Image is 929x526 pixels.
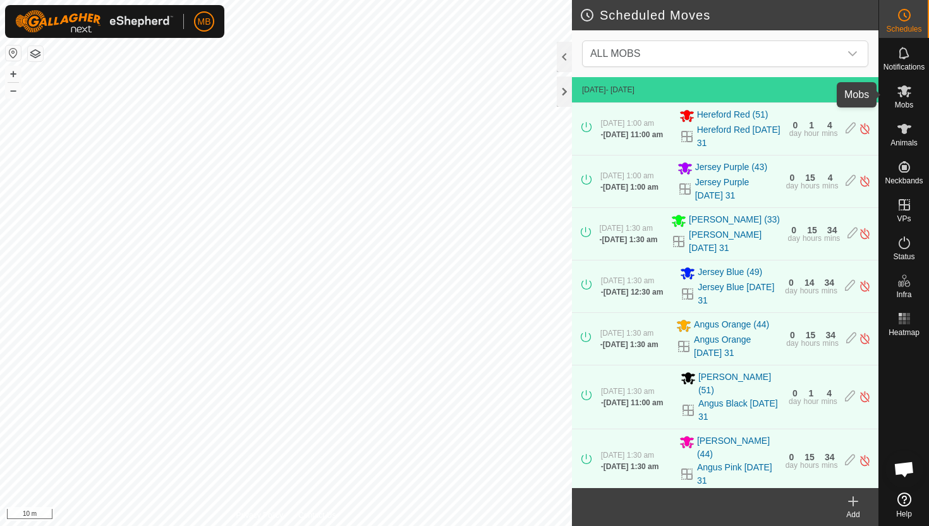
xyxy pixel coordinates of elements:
span: Jersey Purple (43) [695,161,767,176]
div: mins [823,339,839,347]
a: Contact Us [298,510,336,521]
div: 34 [825,331,835,339]
span: Schedules [886,25,921,33]
span: [DATE] 12:30 am [604,288,663,297]
div: mins [822,462,837,469]
button: – [6,83,21,98]
div: hours [800,287,819,295]
button: + [6,66,21,82]
span: Hereford Red (51) [697,108,768,123]
span: Notifications [883,63,925,71]
button: Map Layers [28,46,43,61]
div: 15 [805,453,815,462]
span: [DATE] 11:00 am [604,398,663,407]
div: 34 [825,453,835,462]
div: mins [822,130,837,137]
span: ALL MOBS [590,48,640,59]
div: day [788,235,800,242]
a: Help [879,487,929,523]
div: 34 [825,278,835,287]
a: Jersey Blue [DATE] 31 [698,281,777,307]
div: 14 [805,278,815,287]
div: - [600,181,659,193]
span: [PERSON_NAME] (44) [697,434,778,461]
span: [DATE] 1:30 am [600,329,653,338]
span: Neckbands [885,177,923,185]
span: Angus Orange (44) [694,318,769,333]
img: Turn off schedule move [859,332,871,345]
div: day [786,339,798,347]
span: [DATE] [582,85,606,94]
span: [DATE] 1:30 am [602,235,658,244]
span: [DATE] 1:30 am [601,387,654,396]
div: mins [822,182,838,190]
div: 0 [789,453,794,462]
div: - [601,397,663,408]
div: hours [801,339,820,347]
div: 0 [793,121,798,130]
div: 34 [827,226,837,235]
span: Status [893,253,914,260]
div: day [789,398,801,405]
span: VPs [897,215,911,223]
span: [DATE] 1:00 am [600,171,653,180]
div: dropdown trigger [840,41,865,66]
a: [PERSON_NAME] [DATE] 31 [689,228,780,255]
span: Jersey Blue (49) [698,266,762,281]
span: ALL MOBS [585,41,840,66]
span: Animals [890,139,918,147]
div: 1 [809,389,814,398]
div: - [600,234,658,245]
span: [DATE] 1:00 am [601,119,654,128]
span: [DATE] 1:30 am [603,340,659,349]
div: mins [821,398,837,405]
span: [DATE] 1:00 am [603,183,659,192]
div: 0 [790,331,795,339]
img: Turn off schedule move [859,227,871,240]
span: Heatmap [889,329,920,336]
div: 15 [807,226,817,235]
span: MB [198,15,211,28]
a: Hereford Red [DATE] 31 [697,123,782,150]
span: - [DATE] [606,85,635,94]
span: [DATE] 1:30 am [600,224,653,233]
div: hours [801,182,820,190]
span: [PERSON_NAME] (33) [689,213,780,228]
div: - [600,339,659,350]
img: Gallagher Logo [15,10,173,33]
span: [DATE] 1:30 am [601,276,654,285]
div: day [785,287,797,295]
div: day [786,182,798,190]
h2: Scheduled Moves [580,8,878,23]
div: Add [828,509,878,520]
div: 4 [827,121,832,130]
a: Privacy Policy [236,510,283,521]
div: hours [803,235,822,242]
div: 4 [827,389,832,398]
span: Mobs [895,101,913,109]
div: 0 [789,278,794,287]
div: 0 [791,226,796,235]
div: 1 [809,121,814,130]
div: day [786,462,798,469]
div: 15 [806,331,816,339]
div: 0 [789,173,794,182]
img: Turn off schedule move [859,454,871,467]
a: Angus Black [DATE] 31 [698,397,781,424]
div: 0 [792,389,798,398]
div: hours [800,462,819,469]
a: Jersey Purple [DATE] 31 [695,176,779,202]
a: Open chat [885,450,923,488]
span: [DATE] 1:30 am [604,462,659,471]
img: Turn off schedule move [859,390,871,403]
a: Angus Pink [DATE] 31 [697,461,778,487]
div: mins [824,235,840,242]
div: mins [822,287,837,295]
div: hour [804,130,819,137]
div: day [789,130,801,137]
img: Turn off schedule move [859,174,871,188]
div: - [601,129,663,140]
div: 4 [828,173,833,182]
span: Help [896,510,912,518]
div: - [601,461,659,472]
